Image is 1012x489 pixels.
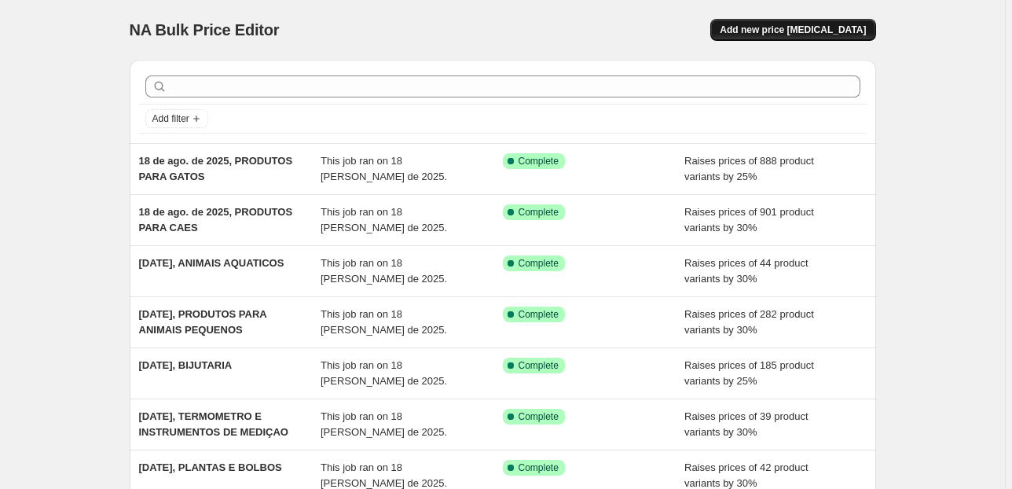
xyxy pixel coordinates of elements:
[321,461,447,489] span: This job ran on 18 [PERSON_NAME] de 2025.
[321,410,447,438] span: This job ran on 18 [PERSON_NAME] de 2025.
[321,257,447,285] span: This job ran on 18 [PERSON_NAME] de 2025.
[139,308,267,336] span: [DATE], PRODUTOS PARA ANIMAIS PEQUENOS
[720,24,866,36] span: Add new price [MEDICAL_DATA]
[519,359,559,372] span: Complete
[139,410,288,438] span: [DATE], TERMOMETRO E INSTRUMENTOS DE MEDIÇAO
[710,19,875,41] button: Add new price [MEDICAL_DATA]
[321,359,447,387] span: This job ran on 18 [PERSON_NAME] de 2025.
[130,21,280,39] span: NA Bulk Price Editor
[684,206,814,233] span: Raises prices of 901 product variants by 30%
[519,206,559,219] span: Complete
[684,308,814,336] span: Raises prices of 282 product variants by 30%
[519,461,559,474] span: Complete
[321,308,447,336] span: This job ran on 18 [PERSON_NAME] de 2025.
[139,206,293,233] span: 18 de ago. de 2025, PRODUTOS PARA CAES
[321,206,447,233] span: This job ran on 18 [PERSON_NAME] de 2025.
[519,257,559,270] span: Complete
[139,461,282,473] span: [DATE], PLANTAS E BOLBOS
[145,109,208,128] button: Add filter
[519,410,559,423] span: Complete
[684,410,808,438] span: Raises prices of 39 product variants by 30%
[321,155,447,182] span: This job ran on 18 [PERSON_NAME] de 2025.
[684,461,808,489] span: Raises prices of 42 product variants by 30%
[684,257,808,285] span: Raises prices of 44 product variants by 30%
[519,308,559,321] span: Complete
[519,155,559,167] span: Complete
[684,359,814,387] span: Raises prices of 185 product variants by 25%
[139,257,284,269] span: [DATE], ANIMAIS AQUATICOS
[139,155,293,182] span: 18 de ago. de 2025, PRODUTOS PARA GATOS
[139,359,233,371] span: [DATE], BIJUTARIA
[684,155,814,182] span: Raises prices of 888 product variants by 25%
[152,112,189,125] span: Add filter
